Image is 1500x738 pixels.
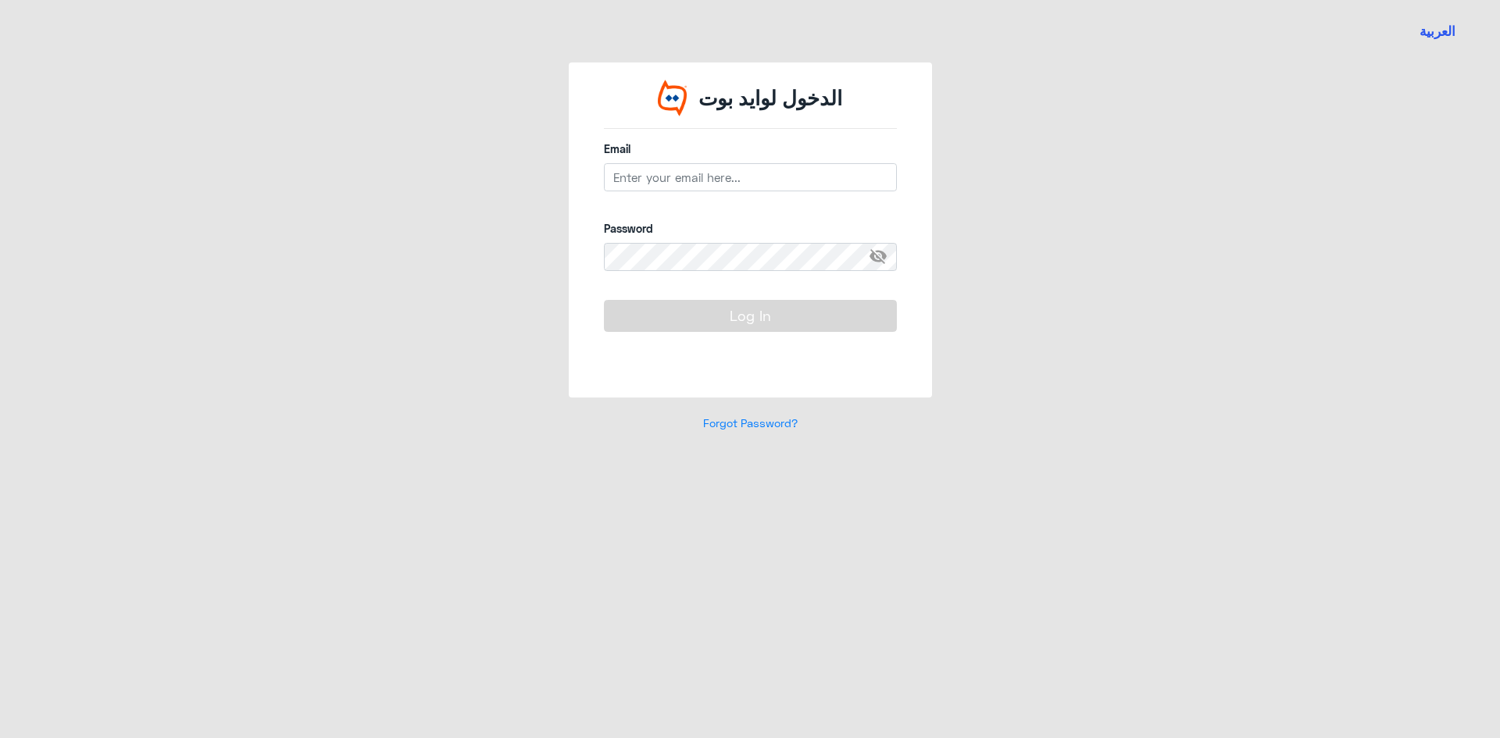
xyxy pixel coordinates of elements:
[604,141,897,157] label: Email
[1410,12,1465,51] a: تغيير اللغة
[604,300,897,331] button: Log In
[1420,22,1455,41] button: العربية
[703,416,798,430] a: Forgot Password?
[658,80,687,116] img: Widebot Logo
[698,84,842,113] p: الدخول لوايد بوت
[604,220,897,237] label: Password
[604,163,897,191] input: Enter your email here...
[869,243,897,271] span: visibility_off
